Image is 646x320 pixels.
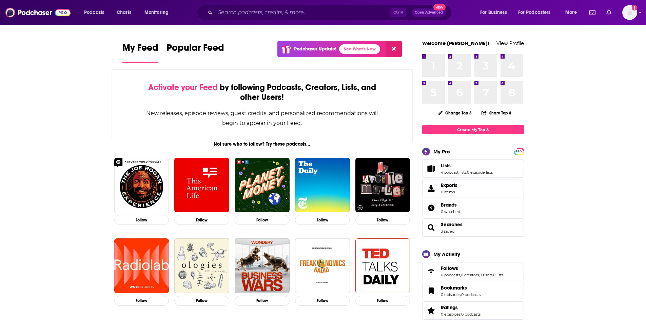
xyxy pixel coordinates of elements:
[561,7,585,18] button: open menu
[441,312,461,317] a: 0 episodes
[114,238,169,293] img: Radiolab
[84,8,104,17] span: Podcasts
[422,301,524,320] span: Ratings
[441,202,457,208] span: Brands
[294,46,336,52] p: Podchaser Update!
[481,106,512,120] button: Share Top 8
[422,125,524,134] a: Create My Top 8
[167,42,224,58] span: Popular Feed
[114,296,169,306] button: Follow
[441,292,461,297] a: 0 episodes
[604,7,614,18] a: Show notifications dropdown
[433,148,450,155] div: My Pro
[235,158,290,213] img: Planet Money
[422,282,524,300] span: Bookmarks
[5,6,71,19] img: Podchaser - Follow, Share and Rate Podcasts
[235,238,290,293] img: Business Wars
[492,273,493,277] span: ,
[215,7,390,18] input: Search podcasts, credits, & more...
[295,158,350,213] img: The Daily
[425,286,438,296] a: Bookmarks
[461,273,479,277] a: 0 creators
[114,215,169,225] button: Follow
[422,159,524,178] span: Lists
[422,179,524,197] a: Exports
[622,5,637,20] button: Show profile menu
[441,163,451,169] span: Lists
[441,304,481,311] a: Ratings
[441,182,457,188] span: Exports
[146,83,379,102] div: by following Podcasts, Creators, Lists, and other Users!
[355,215,410,225] button: Follow
[480,8,507,17] span: For Business
[515,149,523,154] a: PRO
[148,82,218,92] span: Activate your Feed
[441,265,458,271] span: Follows
[441,273,460,277] a: 0 podcasts
[390,8,406,17] span: Ctrl K
[415,11,443,14] span: Open Advanced
[122,42,158,63] a: My Feed
[425,203,438,213] a: Brands
[441,221,463,228] a: Searches
[433,4,446,10] span: New
[235,296,290,306] button: Follow
[114,158,169,213] a: The Joe Rogan Experience
[460,273,461,277] span: ,
[565,8,577,17] span: More
[441,304,458,311] span: Ratings
[441,265,503,271] a: Follows
[295,215,350,225] button: Follow
[295,238,350,293] img: Freakonomics Radio
[632,5,637,10] svg: Add a profile image
[461,292,461,297] span: ,
[461,312,481,317] a: 0 podcasts
[441,170,466,175] a: 4 podcast lists
[493,273,503,277] a: 0 lists
[422,199,524,217] span: Brands
[122,42,158,58] span: My Feed
[622,5,637,20] img: User Profile
[112,7,135,18] a: Charts
[441,285,467,291] span: Bookmarks
[174,296,229,306] button: Follow
[466,170,467,175] span: ,
[461,292,481,297] a: 0 podcasts
[425,266,438,276] a: Follows
[203,5,458,20] div: Search podcasts, credits, & more...
[174,238,229,293] a: Ologies with Alie Ward
[425,184,438,193] span: Exports
[140,7,177,18] button: open menu
[441,202,460,208] a: Brands
[355,238,410,293] img: TED Talks Daily
[475,7,515,18] button: open menu
[144,8,169,17] span: Monitoring
[235,215,290,225] button: Follow
[514,7,561,18] button: open menu
[117,8,131,17] span: Charts
[112,141,413,147] div: Not sure who to follow? Try these podcasts...
[467,170,493,175] a: 0 episode lists
[441,209,460,214] a: 0 watched
[167,42,224,63] a: Popular Feed
[355,158,410,213] img: My Favorite Murder with Karen Kilgariff and Georgia Hardstark
[174,158,229,213] img: This American Life
[461,312,461,317] span: ,
[441,229,454,234] a: 3 saved
[174,215,229,225] button: Follow
[79,7,113,18] button: open menu
[146,108,379,128] div: New releases, episode reviews, guest credits, and personalized recommendations will begin to appe...
[355,296,410,306] button: Follow
[422,262,524,280] span: Follows
[422,40,489,46] a: Welcome [PERSON_NAME]!
[425,164,438,173] a: Lists
[441,163,493,169] a: Lists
